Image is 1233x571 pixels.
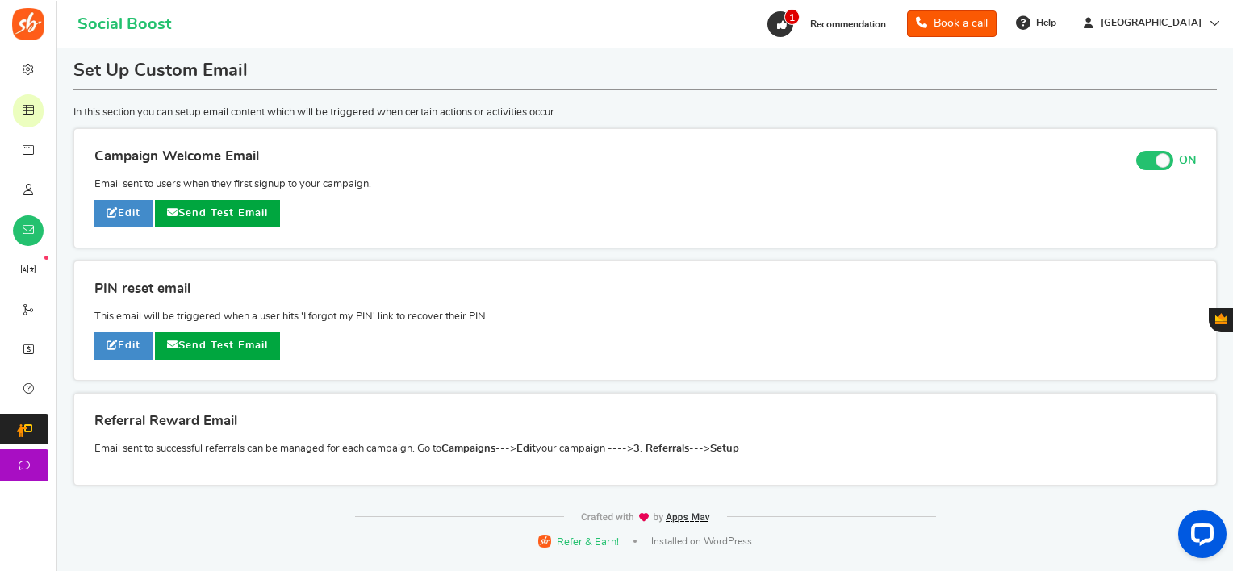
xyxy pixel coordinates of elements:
[633,444,689,454] b: 3. Referrals
[441,444,495,454] b: Campaigns
[155,332,280,360] a: Send Test Email
[73,106,1217,120] p: In this section you can setup email content which will be triggered when certain actions or activ...
[907,10,997,37] a: Book a call
[94,141,1196,173] h3: Campaign Welcome Email
[12,8,44,40] img: Social Boost
[710,444,739,454] b: Setup
[1009,10,1064,35] a: Help
[651,535,752,548] span: Installed on WordPress
[73,52,1217,90] h1: Set Up Custom Email
[94,332,153,360] a: Edit
[94,406,1196,437] h3: Referral Reward Email
[1209,308,1233,332] button: Gratisfaction
[516,444,536,454] b: Edit
[94,273,1196,305] h3: PIN reset email
[580,512,711,523] img: img-footer.webp
[1032,16,1056,30] span: Help
[77,15,171,33] h1: Social Boost
[94,177,1196,192] p: Email sent to users when they first signup to your campaign.
[766,11,894,37] a: 1 Recommendation
[538,534,619,549] a: Refer & Earn!
[1094,16,1208,30] span: [GEOGRAPHIC_DATA]
[44,256,48,260] em: New
[1179,152,1196,169] span: ON
[810,19,886,29] span: Recommendation
[1165,503,1233,571] iframe: LiveChat chat widget
[94,200,153,227] a: Edit
[1215,313,1227,324] span: Gratisfaction
[94,310,1196,324] p: This email will be triggered when a user hits 'I forgot my PIN' link to recover their PIN
[155,200,280,227] a: Send Test Email
[633,540,637,543] span: |
[94,442,1196,456] p: Email sent to successful referrals can be managed for each campaign. Go to ---> your campaign ---...
[784,9,800,25] span: 1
